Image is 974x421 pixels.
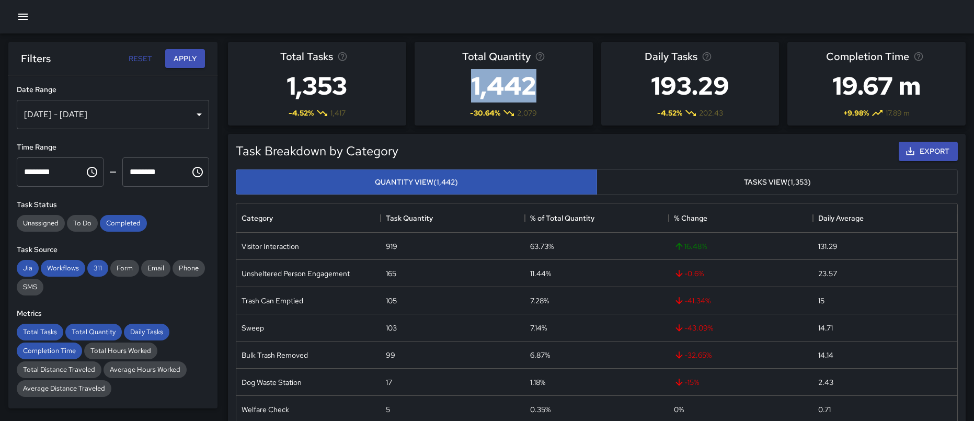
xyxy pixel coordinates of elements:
[41,260,85,277] div: Workflows
[242,241,299,252] div: Visitor Interaction
[17,219,65,227] span: Unassigned
[674,323,713,333] span: -43.09 %
[699,108,723,118] span: 202.43
[87,260,108,277] div: 311
[386,323,397,333] div: 103
[17,84,209,96] h6: Date Range
[242,377,302,388] div: Dog Waste Station
[242,323,264,333] div: Sweep
[17,343,82,359] div: Completion Time
[242,203,273,233] div: Category
[242,268,350,279] div: Unsheltered Person Engagement
[17,384,111,393] span: Average Distance Traveled
[818,350,833,360] div: 14.14
[236,203,381,233] div: Category
[17,260,39,277] div: Jia
[674,241,707,252] span: 16.48 %
[386,350,395,360] div: 99
[17,100,209,129] div: [DATE] - [DATE]
[674,350,712,360] span: -32.65 %
[17,244,209,256] h6: Task Source
[886,108,910,118] span: 17.89 m
[535,51,545,62] svg: Total task quantity in the selected period, compared to the previous period.
[657,108,682,118] span: -4.52 %
[242,350,308,360] div: Bulk Trash Removed
[530,350,550,360] div: 6.87%
[899,142,958,161] button: Export
[67,215,98,232] div: To Do
[818,203,864,233] div: Daily Average
[386,377,392,388] div: 17
[913,51,924,62] svg: Average time taken to complete tasks in the selected period, compared to the previous period.
[65,327,122,336] span: Total Quantity
[173,264,205,272] span: Phone
[17,308,209,320] h6: Metrics
[141,260,170,277] div: Email
[386,268,396,279] div: 165
[123,49,157,69] button: Reset
[386,295,397,306] div: 105
[517,108,537,118] span: 2,079
[84,343,157,359] div: Total Hours Worked
[386,404,390,415] div: 5
[818,241,838,252] div: 131.29
[104,365,187,374] span: Average Hours Worked
[645,65,736,107] h3: 193.29
[236,143,895,160] h5: Task Breakdown by Category
[104,361,187,378] div: Average Hours Worked
[173,260,205,277] div: Phone
[530,295,549,306] div: 7.28%
[141,264,170,272] span: Email
[597,169,958,195] button: Tasks View(1,353)
[17,361,101,378] div: Total Distance Traveled
[17,264,39,272] span: Jia
[462,48,531,65] span: Total Quantity
[386,203,433,233] div: Task Quantity
[242,404,289,415] div: Welfare Check
[17,346,82,355] span: Completion Time
[17,327,63,336] span: Total Tasks
[17,215,65,232] div: Unassigned
[462,65,545,107] h3: 1,442
[330,108,346,118] span: 1,417
[280,65,353,107] h3: 1,353
[818,404,831,415] div: 0.71
[82,162,102,183] button: Choose time, selected time is 12:00 AM
[470,108,500,118] span: -30.64 %
[337,51,348,62] svg: Total number of tasks in the selected period, compared to the previous period.
[67,219,98,227] span: To Do
[674,404,684,415] span: 0 %
[17,365,101,374] span: Total Distance Traveled
[110,260,139,277] div: Form
[702,51,712,62] svg: Average number of tasks per day in the selected period, compared to the previous period.
[110,264,139,272] span: Form
[386,241,397,252] div: 919
[17,279,43,295] div: SMS
[525,203,669,233] div: % of Total Quantity
[826,48,909,65] span: Completion Time
[530,323,547,333] div: 7.14%
[843,108,869,118] span: + 9.98 %
[65,324,122,340] div: Total Quantity
[84,346,157,355] span: Total Hours Worked
[187,162,208,183] button: Choose time, selected time is 11:59 PM
[280,48,333,65] span: Total Tasks
[813,203,957,233] div: Daily Average
[530,241,554,252] div: 63.73%
[17,324,63,340] div: Total Tasks
[818,295,824,306] div: 15
[674,377,699,388] span: -15 %
[381,203,525,233] div: Task Quantity
[669,203,813,233] div: % Change
[100,215,147,232] div: Completed
[674,295,711,306] span: -41.34 %
[530,377,545,388] div: 1.18%
[674,203,707,233] div: % Change
[818,323,833,333] div: 14.71
[818,268,837,279] div: 23.57
[674,268,704,279] span: -0.6 %
[17,282,43,291] span: SMS
[236,169,597,195] button: Quantity View(1,442)
[242,295,303,306] div: Trash Can Emptied
[21,50,51,67] h6: Filters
